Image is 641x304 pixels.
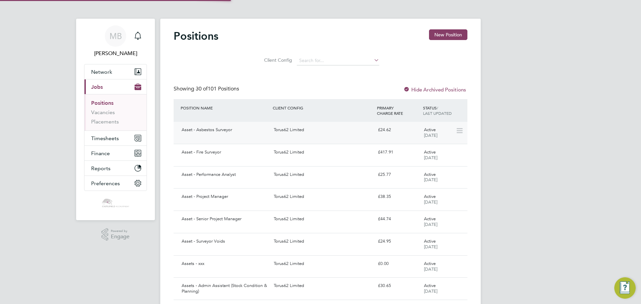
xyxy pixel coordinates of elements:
span: Engage [111,234,130,240]
span: [DATE] [424,155,437,161]
span: [DATE] [424,266,437,272]
a: MB[PERSON_NAME] [84,25,147,57]
span: Active [424,194,436,199]
button: Jobs [84,79,147,94]
h2: Positions [174,29,218,43]
span: Timesheets [91,135,119,141]
a: Positions [91,100,114,106]
span: 101 Positions [196,85,239,92]
div: Torus62 Limited [271,191,375,202]
span: Active [424,283,436,288]
input: Search for... [297,56,379,65]
span: 30 of [196,85,208,92]
span: Active [424,261,436,266]
div: Asset - Project Manager [179,191,271,202]
span: Active [424,216,436,222]
div: Asset - Surveyor Voids [179,236,271,247]
span: Active [424,149,436,155]
button: Finance [84,146,147,161]
div: PRIMARY CHARGE RATE [375,102,421,119]
button: Network [84,64,147,79]
label: Hide Archived Positions [403,86,466,93]
div: Torus62 Limited [271,258,375,269]
div: Torus62 Limited [271,147,375,158]
div: Torus62 Limited [271,280,375,291]
div: CLIENT CONFIG [271,102,375,114]
span: / [437,105,438,110]
span: Finance [91,150,110,157]
div: £25.77 [375,169,421,180]
span: [DATE] [424,177,437,183]
nav: Main navigation [76,19,155,220]
div: £0.00 [375,258,421,269]
span: Active [424,238,436,244]
button: Timesheets [84,131,147,145]
button: Preferences [84,176,147,191]
div: £38.35 [375,191,421,202]
div: £24.62 [375,124,421,135]
span: Active [424,172,436,177]
div: Torus62 Limited [271,214,375,225]
a: Placements [91,118,119,125]
span: [DATE] [424,244,437,250]
span: Network [91,69,112,75]
a: Powered byEngage [101,228,130,241]
div: Torus62 Limited [271,236,375,247]
div: Assets - Admin Assistant (Stock Condition & Planning) [179,280,271,297]
div: Torus62 Limited [271,124,375,135]
div: Asset - Fire Surveyor [179,147,271,158]
img: castlefieldrecruitment-logo-retina.png [101,198,130,208]
a: Vacancies [91,109,115,115]
button: New Position [429,29,467,40]
span: [DATE] [424,288,437,294]
span: Jobs [91,84,103,90]
div: Assets - xxx [179,258,271,269]
div: POSITION NAME [179,102,271,114]
span: Reports [91,165,111,172]
div: Jobs [84,94,147,130]
span: Mac Bonar [84,49,147,57]
span: Powered by [111,228,130,234]
div: Asset - Performance Analyst [179,169,271,180]
div: £30.65 [375,280,421,291]
span: [DATE] [424,132,437,138]
a: Go to home page [84,198,147,208]
div: Asset - Senior Project Manager [179,214,271,225]
span: MB [110,32,122,40]
span: Active [424,127,436,132]
div: Torus62 Limited [271,169,375,180]
div: £417.91 [375,147,421,158]
span: Preferences [91,180,120,187]
button: Engage Resource Center [614,277,636,299]
div: STATUS [421,102,467,119]
span: LAST UPDATED [423,110,452,116]
div: £44.74 [375,214,421,225]
div: Asset - Asbestos Surveyor [179,124,271,135]
div: Showing [174,85,240,92]
label: Client Config [262,57,292,63]
div: £24.95 [375,236,421,247]
span: [DATE] [424,222,437,227]
span: [DATE] [424,199,437,205]
button: Reports [84,161,147,176]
